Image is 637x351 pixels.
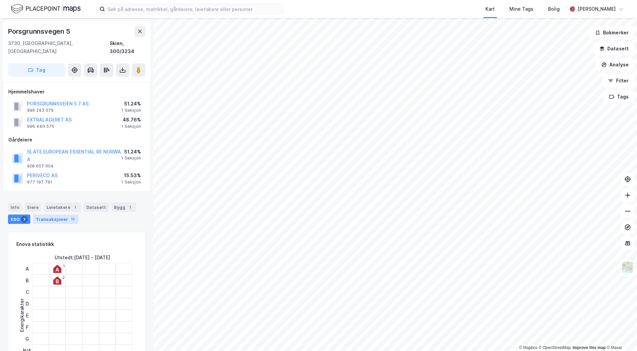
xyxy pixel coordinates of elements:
div: 51.24% [121,100,141,108]
button: Datasett [594,42,634,55]
div: E [23,310,31,321]
div: Hjemmelshaver [8,88,145,96]
a: OpenStreetMap [539,345,571,350]
div: Mine Tags [509,5,533,13]
div: Kontrollprogram for chat [604,319,637,351]
div: 1 [63,264,65,268]
div: 1 Seksjon [121,155,141,161]
button: Bokmerker [589,26,634,39]
div: 1 Seksjon [121,108,141,113]
div: 996 243 079 [27,108,54,113]
div: 977 197 791 [27,180,52,185]
iframe: Chat Widget [604,319,637,351]
div: G [23,333,31,345]
div: 48.76% [121,116,141,124]
div: F [23,321,31,333]
div: 996 440 575 [27,124,54,129]
div: 1 [127,204,133,211]
div: 3730, [GEOGRAPHIC_DATA], [GEOGRAPHIC_DATA] [8,39,110,55]
a: Mapbox [519,345,537,350]
button: Analyse [596,58,634,71]
div: Bygg [111,203,136,212]
div: ESG [8,215,30,224]
div: 2 [62,276,65,280]
div: Kart [485,5,495,13]
div: Skien, 300/3234 [110,39,145,55]
div: 1 Seksjon [121,180,141,185]
div: Utstedt : [DATE] - [DATE] [55,254,110,262]
img: logo.f888ab2527a4732fd821a326f86c7f29.svg [11,3,81,15]
div: 51.24% [121,148,141,156]
div: 15.53% [121,171,141,180]
div: 11 [69,216,76,223]
div: 3 [21,216,28,223]
a: Improve this map [573,345,606,350]
input: Søk på adresse, matrikkel, gårdeiere, leietakere eller personer [105,4,283,14]
div: Info [8,203,22,212]
div: 1 [72,204,78,211]
div: Transaksjoner [33,215,79,224]
div: Bolig [548,5,560,13]
div: [PERSON_NAME] [578,5,616,13]
div: D [23,298,31,310]
div: A [23,263,31,275]
div: 928 657 604 [27,163,54,169]
div: B [23,275,31,286]
div: Eiere [25,203,41,212]
div: Gårdeiere [8,136,145,144]
button: Tags [603,90,634,103]
button: Filter [602,74,634,87]
div: Datasett [84,203,109,212]
div: Porsgrunnsvegen 5 [8,26,72,37]
div: 1 Seksjon [121,124,141,129]
div: Leietakere [44,203,81,212]
img: Z [621,261,634,274]
button: Tag [8,63,65,77]
div: Energikarakter [18,299,26,332]
div: C [23,286,31,298]
div: Enova statistikk [16,240,54,248]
